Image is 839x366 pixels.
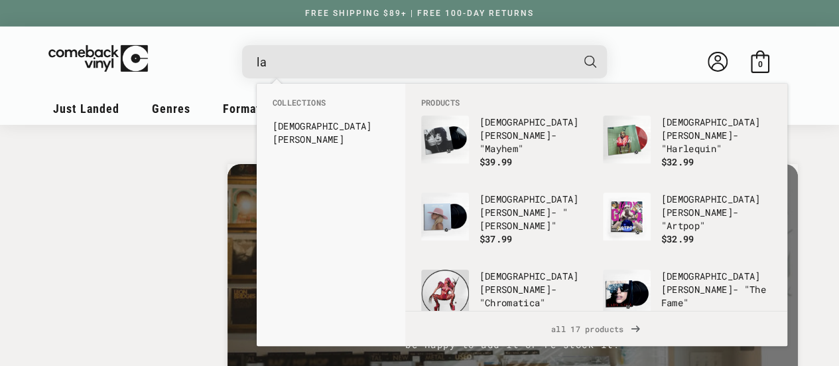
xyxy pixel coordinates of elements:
[480,232,513,245] span: $37.99
[757,60,762,70] span: 0
[480,155,513,168] span: $39.99
[661,116,761,128] b: [DEMOGRAPHIC_DATA]
[266,97,396,116] li: Collections
[603,270,771,333] a: Lady Gaga - "The Fame" [DEMOGRAPHIC_DATA] [PERSON_NAME]- "The Fame" $32.99
[480,270,579,282] b: [DEMOGRAPHIC_DATA]
[421,193,469,240] img: Lady Gaga - "Joanne"
[480,206,551,219] b: [PERSON_NAME]
[603,270,651,318] img: Lady Gaga - "The Fame"
[603,116,771,179] a: Lady Gaga - "Harlequin" [DEMOGRAPHIC_DATA] [PERSON_NAME]- "Harlequin" $32.99
[661,193,761,205] b: [DEMOGRAPHIC_DATA]
[421,270,469,318] img: Lady Gaga - "Chromatica"
[661,155,694,168] span: $32.99
[661,270,771,310] p: - "The Fame"
[152,102,190,116] span: Genres
[257,48,571,76] input: When autocomplete results are available use up and down arrows to review and enter to select
[480,193,579,205] b: [DEMOGRAPHIC_DATA]
[661,129,733,141] b: [PERSON_NAME]
[421,193,590,256] a: Lady Gaga - "Joanne" [DEMOGRAPHIC_DATA] [PERSON_NAME]- "[PERSON_NAME]" $37.99
[480,193,590,232] p: - "[PERSON_NAME]"
[405,311,787,346] div: View All
[480,116,590,155] p: - "Mayhem"
[421,270,590,333] a: Lady Gaga - "Chromatica" [DEMOGRAPHIC_DATA] [PERSON_NAME]- "Chromatica" $29.99
[421,116,469,163] img: Lady Gaga - "Mayhem"
[415,109,596,186] li: products: Lady Gaga - "Mayhem"
[661,283,733,296] b: [PERSON_NAME]
[661,116,771,155] p: - "Harlequin"
[661,310,694,322] span: $32.99
[273,120,372,132] b: [DEMOGRAPHIC_DATA]
[266,116,396,150] li: collections: Lady Gaga
[480,310,513,322] span: $29.99
[405,312,787,346] a: all 17 products
[480,283,551,296] b: [PERSON_NAME]
[661,193,771,232] p: - "Artpop"
[661,270,761,282] b: [DEMOGRAPHIC_DATA]
[53,102,119,116] span: Just Landed
[596,186,778,263] li: products: Lady Gaga - "Artpop"
[415,97,778,109] li: Products
[292,9,547,18] a: FREE SHIPPING $89+ | FREE 100-DAY RETURNS
[603,116,651,163] img: Lady Gaga - "Harlequin"
[596,109,778,186] li: products: Lady Gaga - "Harlequin"
[480,129,551,141] b: [PERSON_NAME]
[405,84,787,311] div: Products
[480,270,590,310] p: - "Chromatica"
[572,45,608,78] button: Search
[415,186,596,263] li: products: Lady Gaga - "Joanne"
[415,263,596,340] li: products: Lady Gaga - "Chromatica"
[257,84,405,157] div: Collections
[421,116,590,179] a: Lady Gaga - "Mayhem" [DEMOGRAPHIC_DATA] [PERSON_NAME]- "Mayhem" $39.99
[603,193,651,240] img: Lady Gaga - "Artpop"
[603,193,771,256] a: Lady Gaga - "Artpop" [DEMOGRAPHIC_DATA] [PERSON_NAME]- "Artpop" $32.99
[242,45,607,78] div: Search
[223,102,267,116] span: Formats
[480,116,579,128] b: [DEMOGRAPHIC_DATA]
[273,120,389,146] a: [DEMOGRAPHIC_DATA] [PERSON_NAME]
[273,133,344,145] b: [PERSON_NAME]
[661,206,733,219] b: [PERSON_NAME]
[661,232,694,245] span: $32.99
[416,312,777,346] span: all 17 products
[596,263,778,340] li: products: Lady Gaga - "The Fame"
